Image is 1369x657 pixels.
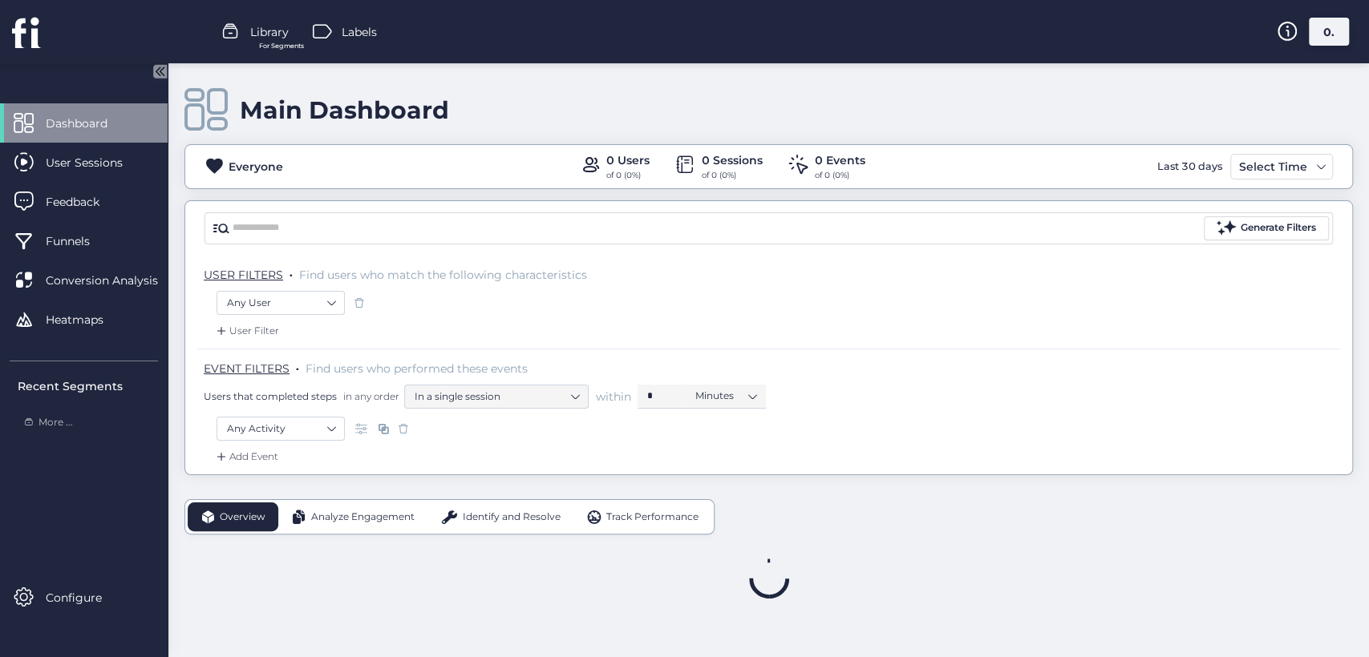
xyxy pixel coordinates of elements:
span: USER FILTERS [204,268,283,282]
div: Last 30 days [1153,154,1226,179]
span: Conversion Analysis [46,272,182,289]
span: Library [250,23,289,41]
span: For Segments [259,41,304,51]
div: Everyone [229,158,283,175]
span: Labels [342,23,377,41]
span: . [290,264,293,280]
span: More ... [38,415,73,430]
div: Recent Segments [18,377,158,395]
span: within [596,389,631,405]
nz-select-item: In a single session [415,385,578,409]
span: . [296,358,299,374]
span: Find users who performed these events [306,361,528,376]
nz-select-item: Any Activity [227,417,334,441]
span: Find users who match the following characteristics [299,268,587,282]
nz-select-item: Any User [227,291,334,315]
div: Generate Filters [1241,220,1316,236]
span: Identify and Resolve [463,510,561,525]
span: Heatmaps [46,311,128,328]
div: 0 Sessions [702,151,763,169]
span: Configure [46,589,126,607]
div: 0. [1309,18,1349,46]
span: Dashboard [46,115,132,132]
div: of 0 (0%) [606,169,650,182]
span: in any order [340,389,399,403]
span: Analyze Engagement [311,510,415,525]
div: Select Time [1235,157,1311,176]
span: EVENT FILTERS [204,361,290,376]
span: Track Performance [606,510,698,525]
div: of 0 (0%) [702,169,763,182]
div: Add Event [213,449,278,465]
nz-select-item: Minutes [695,384,756,408]
div: Main Dashboard [240,95,449,125]
span: Users that completed steps [204,389,337,403]
div: User Filter [213,323,279,339]
span: Overview [220,510,265,525]
span: Feedback [46,193,124,211]
div: of 0 (0%) [815,169,865,182]
div: 0 Events [815,151,865,169]
div: 0 Users [606,151,650,169]
span: User Sessions [46,154,147,171]
span: Funnels [46,232,114,250]
button: Generate Filters [1204,216,1329,240]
